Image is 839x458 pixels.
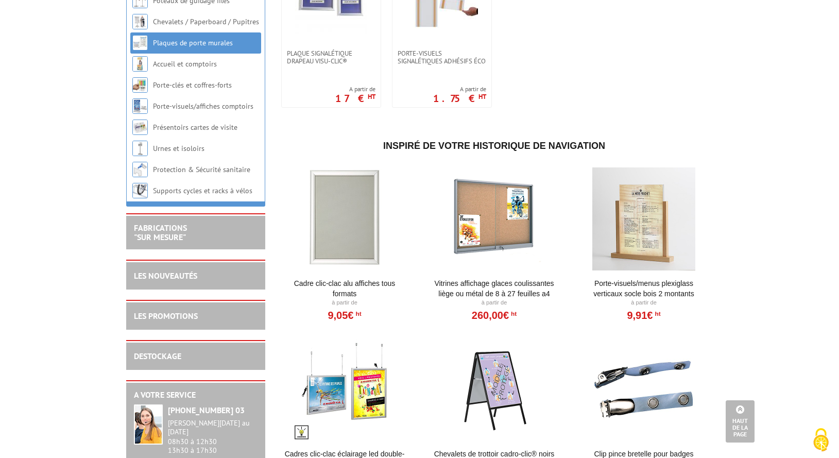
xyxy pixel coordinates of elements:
[580,299,708,307] p: À partir de
[398,49,486,65] span: Porte-visuels signalétiques adhésifs éco
[368,92,375,101] sup: HT
[153,144,204,153] a: Urnes et isoloirs
[282,49,381,65] a: Plaque signalétique drapeau Visu-Clic®
[803,423,839,458] button: Cookies (fenêtre modale)
[134,223,187,242] a: FABRICATIONS"Sur Mesure"
[134,404,163,445] img: widget-service.jpg
[132,141,148,156] img: Urnes et isoloirs
[627,312,660,318] a: 9,91€HT
[281,278,408,299] a: Cadre Clic-Clac Alu affiches tous formats
[153,17,259,26] a: Chevalets / Paperboard / Pupitres
[132,35,148,50] img: Plaques de porte murales
[431,278,558,299] a: Vitrines affichage glaces coulissantes liège ou métal de 8 à 27 feuilles A4
[153,59,217,69] a: Accueil et comptoirs
[580,278,708,299] a: Porte-Visuels/Menus Plexiglass Verticaux Socle Bois 2 Montants
[132,14,148,29] img: Chevalets / Paperboard / Pupitres
[153,38,233,47] a: Plaques de porte murales
[726,400,755,443] a: Haut de la page
[383,141,605,151] span: Inspiré de votre historique de navigation
[132,98,148,114] img: Porte-visuels/affiches comptoirs
[808,427,834,453] img: Cookies (fenêtre modale)
[134,311,198,321] a: LES PROMOTIONS
[132,56,148,72] img: Accueil et comptoirs
[281,299,408,307] p: À partir de
[134,270,197,281] a: LES NOUVEAUTÉS
[153,101,253,111] a: Porte-visuels/affiches comptoirs
[472,312,517,318] a: 260,00€HT
[153,80,232,90] a: Porte-clés et coffres-forts
[392,49,491,65] a: Porte-visuels signalétiques adhésifs éco
[328,312,361,318] a: 9,05€HT
[168,419,258,436] div: [PERSON_NAME][DATE] au [DATE]
[353,310,361,317] sup: HT
[335,85,375,93] span: A partir de
[433,85,486,93] span: A partir de
[431,299,558,307] p: À partir de
[132,162,148,177] img: Protection & Sécurité sanitaire
[335,95,375,101] p: 17 €
[509,310,517,317] sup: HT
[433,95,486,101] p: 1.75 €
[287,49,375,65] span: Plaque signalétique drapeau Visu-Clic®
[153,123,237,132] a: Présentoirs cartes de visite
[132,77,148,93] img: Porte-clés et coffres-forts
[153,186,252,195] a: Supports cycles et racks à vélos
[134,391,258,400] h2: A votre service
[132,183,148,198] img: Supports cycles et racks à vélos
[153,165,250,174] a: Protection & Sécurité sanitaire
[134,351,181,361] a: DESTOCKAGE
[132,120,148,135] img: Présentoirs cartes de visite
[168,405,245,415] strong: [PHONE_NUMBER] 03
[478,92,486,101] sup: HT
[653,310,660,317] sup: HT
[168,419,258,454] div: 08h30 à 12h30 13h30 à 17h30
